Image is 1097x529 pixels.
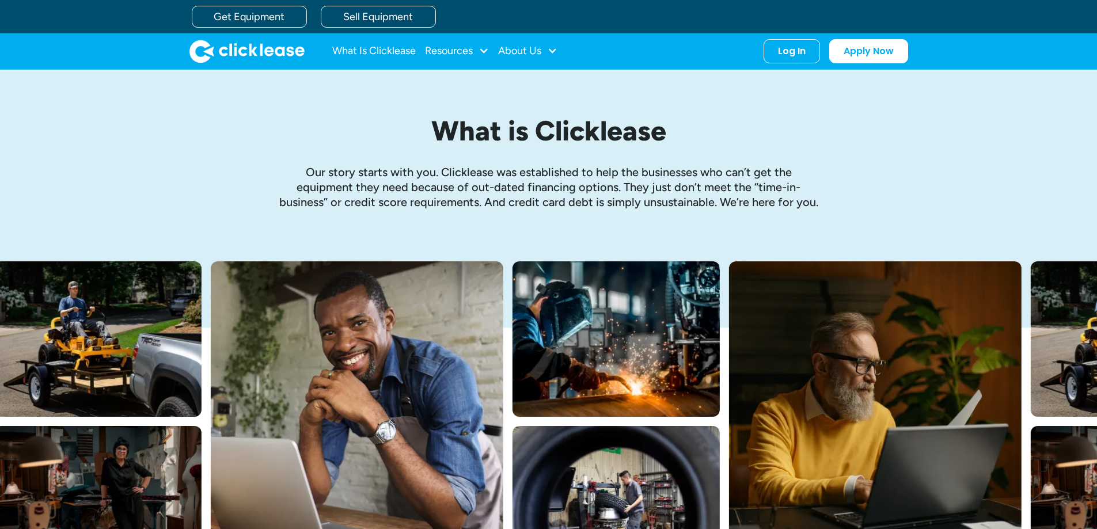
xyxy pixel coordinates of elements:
a: home [189,40,305,63]
p: Our story starts with you. Clicklease was established to help the businesses who can’t get the eq... [278,165,819,210]
div: Resources [425,40,489,63]
img: A welder in a large mask working on a large pipe [513,261,720,417]
img: Clicklease logo [189,40,305,63]
div: Log In [778,45,806,57]
a: Get Equipment [192,6,307,28]
h1: What is Clicklease [278,116,819,146]
a: What Is Clicklease [332,40,416,63]
a: Sell Equipment [321,6,436,28]
a: Apply Now [829,39,908,63]
div: About Us [498,40,557,63]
